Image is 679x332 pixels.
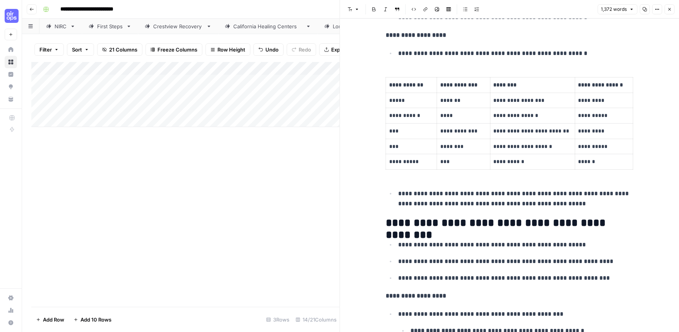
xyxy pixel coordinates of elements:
[157,46,197,53] span: Freeze Columns
[67,43,94,56] button: Sort
[287,43,316,56] button: Redo
[319,43,364,56] button: Export CSV
[153,22,203,30] div: Crestview Recovery
[601,6,627,13] span: 1,372 words
[80,316,111,323] span: Add 10 Rows
[331,46,359,53] span: Export CSV
[69,313,116,326] button: Add 10 Rows
[97,22,123,30] div: First Steps
[43,316,64,323] span: Add Row
[265,46,279,53] span: Undo
[299,46,311,53] span: Redo
[34,43,64,56] button: Filter
[55,22,67,30] div: NIRC
[39,19,82,34] a: NIRC
[233,22,303,30] div: [US_STATE] Healing Centers
[72,46,82,53] span: Sort
[97,43,142,56] button: 21 Columns
[5,292,17,304] a: Settings
[217,46,245,53] span: Row Height
[5,43,17,56] a: Home
[597,4,637,14] button: 1,372 words
[5,93,17,105] a: Your Data
[205,43,250,56] button: Row Height
[5,68,17,81] a: Insights
[263,313,292,326] div: 3 Rows
[145,43,202,56] button: Freeze Columns
[31,313,69,326] button: Add Row
[39,46,52,53] span: Filter
[82,19,138,34] a: First Steps
[333,22,354,30] div: Longleaf
[292,313,340,326] div: 14/21 Columns
[5,81,17,93] a: Opportunities
[5,6,17,26] button: Workspace: Cohort 4
[5,9,19,23] img: Cohort 4 Logo
[109,46,137,53] span: 21 Columns
[218,19,318,34] a: [US_STATE] Healing Centers
[138,19,218,34] a: Crestview Recovery
[5,304,17,317] a: Usage
[5,56,17,68] a: Browse
[253,43,284,56] button: Undo
[318,19,369,34] a: Longleaf
[5,317,17,329] button: Help + Support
